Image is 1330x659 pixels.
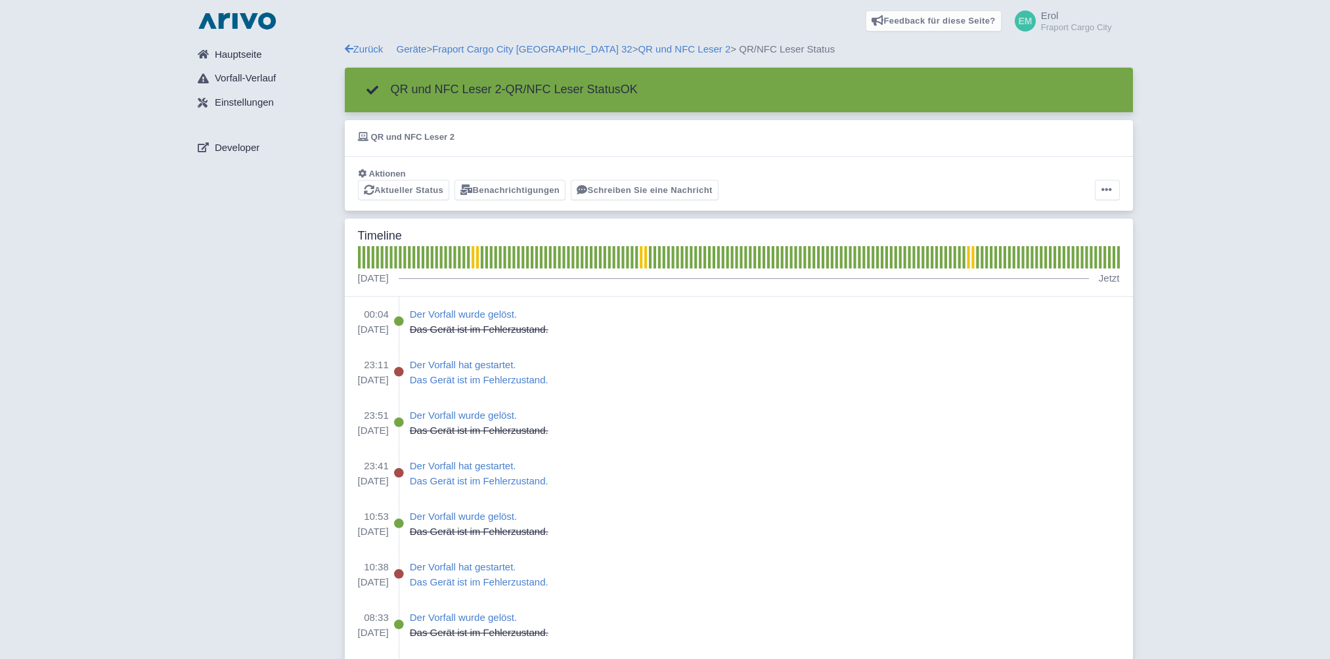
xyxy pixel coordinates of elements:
a: Benachrichtigungen [454,180,565,200]
p: [DATE] [358,524,389,540]
p: [DATE] [358,373,389,388]
span: Developer [215,140,259,156]
span: Aktionen [369,169,406,179]
a: QR und NFC Leser 2 [638,43,730,54]
p: [DATE] [358,626,389,641]
p: Jetzt [1099,271,1120,286]
div: Der Vorfall hat gestartet. [410,459,548,474]
a: Zurück [345,43,384,54]
p: [DATE] [358,423,389,438]
p: Das Gerät ist im Fehlerzustand. [410,524,548,540]
div: Der Vorfall wurde gelöst. [410,509,548,524]
span: Einstellungen [215,95,274,110]
span: QR und NFC Leser 2 [371,132,454,142]
p: Das Gerät ist im Fehlerzustand. [410,474,548,489]
a: Der Vorfall wurde gelöst. Das Gerät ist im Fehlerzustand. [410,307,1120,337]
a: Einstellungen [187,91,345,116]
a: Der Vorfall wurde gelöst. Das Gerät ist im Fehlerzustand. [410,610,1120,640]
a: Erol Fraport Cargo City [1007,11,1112,32]
p: Das Gerät ist im Fehlerzustand. [410,322,548,337]
p: 00:04 [358,307,389,322]
p: 08:33 [358,610,389,626]
p: 10:53 [358,509,389,524]
p: 23:11 [358,358,389,373]
p: [DATE] [358,474,389,489]
p: 23:51 [358,408,389,423]
p: [DATE] [358,271,389,286]
span: Erol [1041,10,1059,21]
a: Developer [187,135,345,160]
p: Das Gerät ist im Fehlerzustand. [410,373,548,388]
div: > > > QR/NFC Leser Status [345,42,1133,57]
p: Das Gerät ist im Fehlerzustand. [410,575,548,590]
h3: - OK [358,78,638,102]
div: Der Vorfall wurde gelöst. [410,610,548,626]
a: Geräte [397,43,427,54]
p: [DATE] [358,575,389,590]
p: [DATE] [358,322,389,337]
p: 10:38 [358,560,389,575]
a: Der Vorfall hat gestartet. Das Gerät ist im Fehlerzustand. [410,358,1120,387]
a: Der Vorfall wurde gelöst. Das Gerät ist im Fehlerzustand. [410,509,1120,539]
div: Der Vorfall hat gestartet. [410,560,548,575]
div: Der Vorfall wurde gelöst. [410,307,548,322]
span: Vorfall-Verlauf [215,71,276,86]
p: 23:41 [358,459,389,474]
h3: Timeline [358,229,402,244]
img: logo [195,11,279,32]
p: Das Gerät ist im Fehlerzustand. [410,423,548,438]
div: Der Vorfall wurde gelöst. [410,408,548,423]
a: Fraport Cargo City [GEOGRAPHIC_DATA] 32 [432,43,632,54]
a: Hauptseite [187,42,345,67]
div: Der Vorfall hat gestartet. [410,358,548,373]
a: Vorfall-Verlauf [187,66,345,91]
p: Das Gerät ist im Fehlerzustand. [410,626,548,641]
a: Schreiben Sie eine Nachricht [571,180,719,200]
a: Der Vorfall wurde gelöst. Das Gerät ist im Fehlerzustand. [410,408,1120,438]
a: Der Vorfall hat gestartet. Das Gerät ist im Fehlerzustand. [410,560,1120,589]
a: Aktueller Status [358,180,450,200]
small: Fraport Cargo City [1041,23,1112,32]
span: Hauptseite [215,47,262,62]
a: Feedback für diese Seite? [866,11,1002,32]
span: QR und NFC Leser 2 [391,82,502,95]
a: Der Vorfall hat gestartet. Das Gerät ist im Fehlerzustand. [410,459,1120,488]
span: QR/NFC Leser Status [506,82,621,95]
